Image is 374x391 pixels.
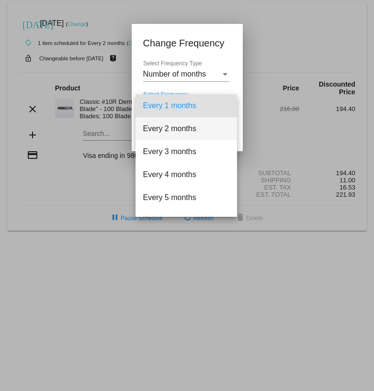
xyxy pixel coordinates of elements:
[143,94,229,117] span: Every 1 months
[143,186,229,209] span: Every 5 months
[143,209,229,232] span: Every 6 months
[143,117,229,140] span: Every 2 months
[143,163,229,186] span: Every 4 months
[143,140,229,163] span: Every 3 months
